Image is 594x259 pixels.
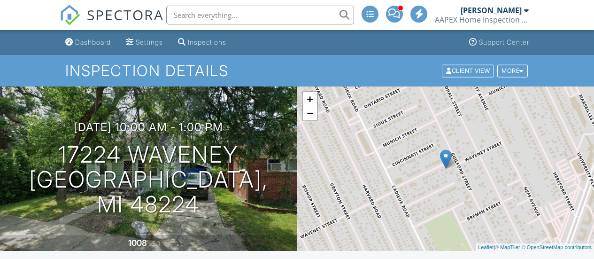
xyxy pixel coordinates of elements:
a: Inspections [174,34,230,51]
div: AAPEX Home Inspection Services [435,15,529,24]
div: Dashboard [75,38,111,46]
a: Support Center [465,34,533,51]
a: © MapTiler [495,244,520,250]
div: More [497,64,528,77]
div: | [476,243,594,251]
span: sq. ft. [148,240,162,247]
div: 1008 [128,238,147,248]
a: Zoom in [303,92,317,106]
h1: Inspection Details [65,63,528,79]
a: SPECTORA [60,13,164,32]
div: Support Center [479,38,529,46]
a: Dashboard [62,34,115,51]
input: Search everything... [166,6,354,24]
a: Client View [441,67,496,74]
div: Settings [136,38,163,46]
span: SPECTORA [87,5,164,24]
div: Inspections [188,38,226,46]
a: Settings [122,34,167,51]
a: Zoom out [303,106,317,120]
img: The Best Home Inspection Software - Spectora [60,5,80,25]
div: Client View [442,64,494,77]
h3: [DATE] 10:00 am - 1:00 pm [74,121,223,133]
a: Leaflet [478,244,494,250]
a: © OpenStreetMap contributors [522,244,592,250]
h1: 17224 Waveney [GEOGRAPHIC_DATA], MI 48224 [15,142,282,217]
div: [PERSON_NAME] [461,6,522,15]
